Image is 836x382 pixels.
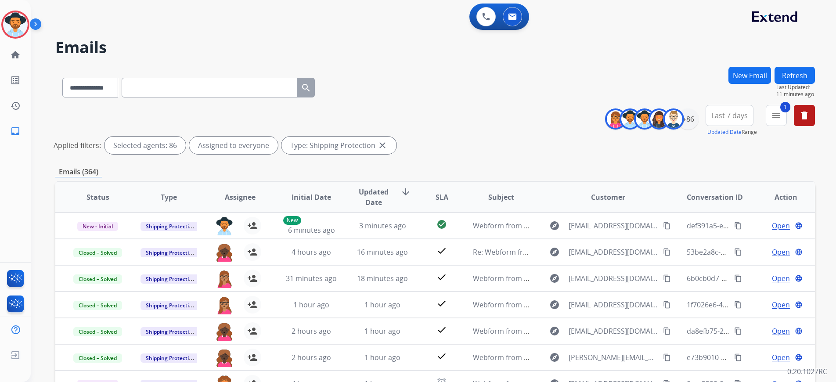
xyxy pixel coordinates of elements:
[780,102,790,112] span: 1
[301,83,311,93] mat-icon: search
[141,301,201,310] span: Shipping Protection
[569,273,658,284] span: [EMAIL_ADDRESS][DOMAIN_NAME]
[357,247,408,257] span: 16 minutes ago
[772,220,790,231] span: Open
[141,222,201,231] span: Shipping Protection
[473,326,672,336] span: Webform from [EMAIL_ADDRESS][DOMAIN_NAME] on [DATE]
[216,296,233,314] img: agent-avatar
[216,217,233,235] img: agent-avatar
[549,220,560,231] mat-icon: explore
[436,245,447,256] mat-icon: check
[10,101,21,111] mat-icon: history
[663,301,671,309] mat-icon: content_copy
[549,247,560,257] mat-icon: explore
[795,327,803,335] mat-icon: language
[663,274,671,282] mat-icon: content_copy
[216,243,233,262] img: agent-avatar
[286,274,337,283] span: 31 minutes ago
[549,326,560,336] mat-icon: explore
[687,274,821,283] span: 6b0cb0d7-1270-437f-a0a7-c91ea66bd47c
[799,110,810,121] mat-icon: delete
[569,299,658,310] span: [EMAIL_ADDRESS][DOMAIN_NAME]
[772,352,790,363] span: Open
[141,353,201,363] span: Shipping Protection
[247,299,258,310] mat-icon: person_add
[795,274,803,282] mat-icon: language
[687,247,814,257] span: 53be2a8c-eb07-4bd1-9f26-64c6fc8f9fdf
[591,192,625,202] span: Customer
[795,353,803,361] mat-icon: language
[473,247,684,257] span: Re: Webform from [EMAIL_ADDRESS][DOMAIN_NAME] on [DATE]
[55,39,815,56] h2: Emails
[141,248,201,257] span: Shipping Protection
[225,192,256,202] span: Assignee
[247,273,258,284] mat-icon: person_add
[55,166,102,177] p: Emails (364)
[549,299,560,310] mat-icon: explore
[488,192,514,202] span: Subject
[141,327,201,336] span: Shipping Protection
[3,12,28,37] img: avatar
[293,300,329,310] span: 1 hour ago
[687,221,823,231] span: def391a5-e78b-46bd-be64-0812a55bd5e3
[728,67,771,84] button: New Email
[357,274,408,283] span: 18 minutes ago
[473,300,672,310] span: Webform from [EMAIL_ADDRESS][DOMAIN_NAME] on [DATE]
[54,140,101,151] p: Applied filters:
[473,274,672,283] span: Webform from [EMAIL_ADDRESS][DOMAIN_NAME] on [DATE]
[677,108,699,130] div: +86
[436,219,447,230] mat-icon: check_circle
[216,322,233,341] img: agent-avatar
[707,128,757,136] span: Range
[10,126,21,137] mat-icon: inbox
[734,353,742,361] mat-icon: content_copy
[436,351,447,361] mat-icon: check
[436,272,447,282] mat-icon: check
[436,324,447,335] mat-icon: check
[86,192,109,202] span: Status
[10,75,21,86] mat-icon: list_alt
[787,366,827,377] p: 0.20.1027RC
[663,353,671,361] mat-icon: content_copy
[359,221,406,231] span: 3 minutes ago
[707,129,742,136] button: Updated Date
[247,326,258,336] mat-icon: person_add
[772,273,790,284] span: Open
[73,327,122,336] span: Closed – Solved
[288,225,335,235] span: 6 minutes ago
[569,220,658,231] span: [EMAIL_ADDRESS][DOMAIN_NAME]
[436,192,448,202] span: SLA
[775,67,815,84] button: Refresh
[549,352,560,363] mat-icon: explore
[436,298,447,309] mat-icon: check
[663,222,671,230] mat-icon: content_copy
[776,84,815,91] span: Last Updated:
[734,301,742,309] mat-icon: content_copy
[687,326,819,336] span: da8efb75-2702-44dc-ba25-7b80ec5cfced
[687,300,821,310] span: 1f7026e6-46b2-45ce-a804-9d323e3b9945
[795,248,803,256] mat-icon: language
[247,352,258,363] mat-icon: person_add
[141,274,201,284] span: Shipping Protection
[569,247,658,257] span: [EMAIL_ADDRESS][DOMAIN_NAME]
[400,187,411,197] mat-icon: arrow_downward
[772,247,790,257] span: Open
[281,137,396,154] div: Type: Shipping Protection
[549,273,560,284] mat-icon: explore
[473,353,726,362] span: Webform from [PERSON_NAME][EMAIL_ADDRESS][DOMAIN_NAME] on [DATE]
[687,353,820,362] span: e73b9010-4c87-4760-857c-32d807145fa9
[795,301,803,309] mat-icon: language
[73,353,122,363] span: Closed – Solved
[771,110,782,121] mat-icon: menu
[734,222,742,230] mat-icon: content_copy
[292,247,331,257] span: 4 hours ago
[473,221,672,231] span: Webform from [EMAIL_ADDRESS][DOMAIN_NAME] on [DATE]
[189,137,278,154] div: Assigned to everyone
[10,50,21,60] mat-icon: home
[772,299,790,310] span: Open
[734,327,742,335] mat-icon: content_copy
[734,274,742,282] mat-icon: content_copy
[711,114,748,117] span: Last 7 days
[663,248,671,256] mat-icon: content_copy
[569,352,658,363] span: [PERSON_NAME][EMAIL_ADDRESS][DOMAIN_NAME]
